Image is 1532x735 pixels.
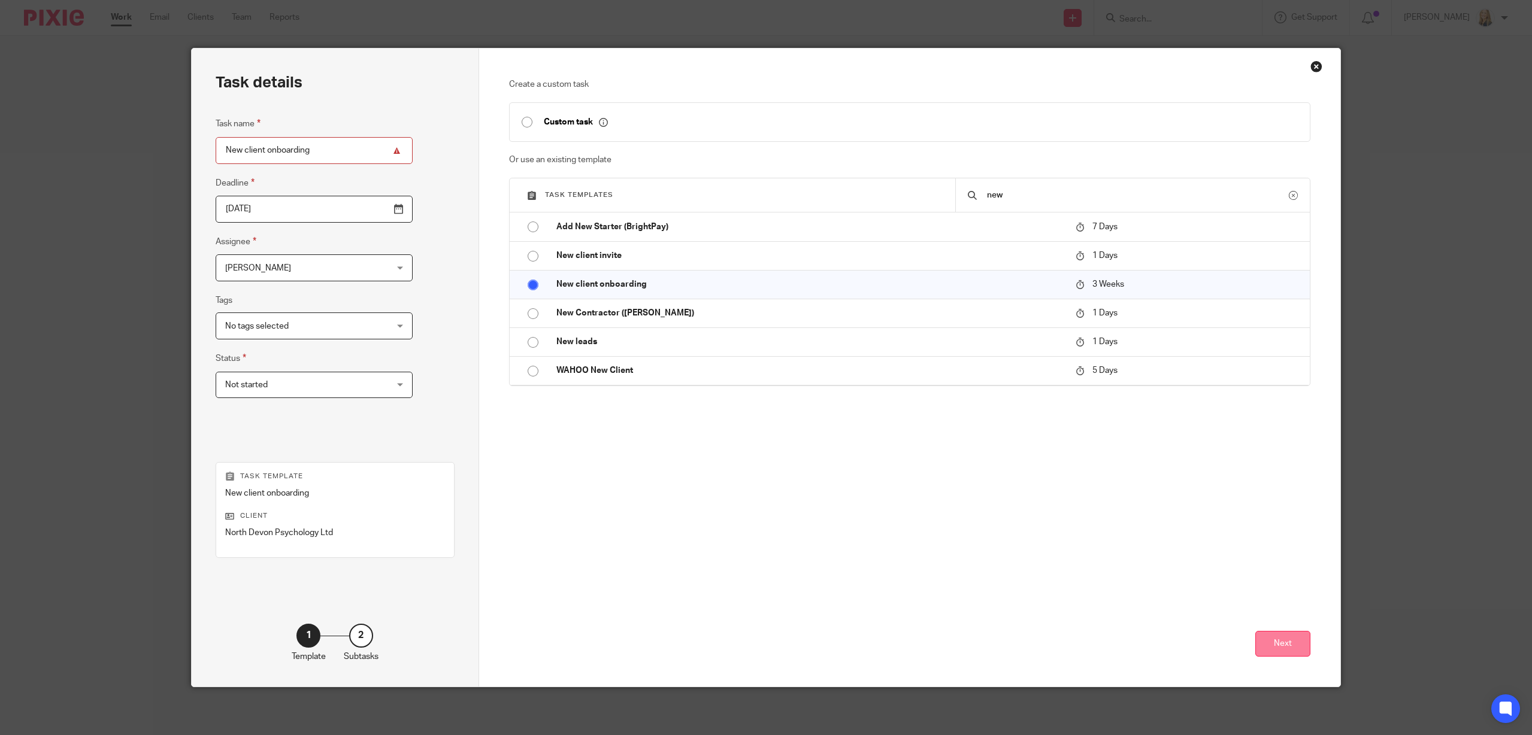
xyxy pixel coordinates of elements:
p: New Contractor ([PERSON_NAME]) [556,307,1064,319]
span: 3 Weeks [1092,280,1124,288]
span: 1 Days [1092,338,1118,346]
div: Close this dialog window [1310,60,1322,72]
p: North Devon Psychology Ltd [225,527,445,539]
label: Tags [216,294,232,306]
input: Search... [986,189,1289,202]
p: New client onboarding [556,278,1064,290]
span: 5 Days [1092,366,1118,375]
div: 2 [349,624,373,648]
div: 1 [296,624,320,648]
span: [PERSON_NAME] [225,264,291,272]
p: Create a custom task [509,78,1311,90]
p: Client [225,511,445,521]
span: No tags selected [225,322,289,330]
p: Or use an existing template [509,154,1311,166]
p: New client invite [556,250,1064,262]
button: Next [1255,631,1310,657]
p: Template [292,651,326,663]
p: Add New Starter (BrightPay) [556,221,1064,233]
label: Status [216,351,246,365]
span: 7 Days [1092,223,1118,231]
input: Pick a date [216,196,413,223]
input: Task name [216,137,413,164]
span: 1 Days [1092,309,1118,317]
p: WAHOO New Client [556,365,1064,376]
label: Assignee [216,235,256,248]
label: Deadline [216,176,255,190]
p: Subtasks [344,651,379,663]
p: New client onboarding [225,487,445,499]
p: New leads [556,336,1064,348]
p: Task template [225,472,445,481]
span: 1 Days [1092,251,1118,260]
p: Custom task [544,117,608,127]
span: Task templates [545,192,613,198]
label: Task name [216,117,261,130]
h2: Task details [216,72,302,93]
span: Not started [225,381,268,389]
